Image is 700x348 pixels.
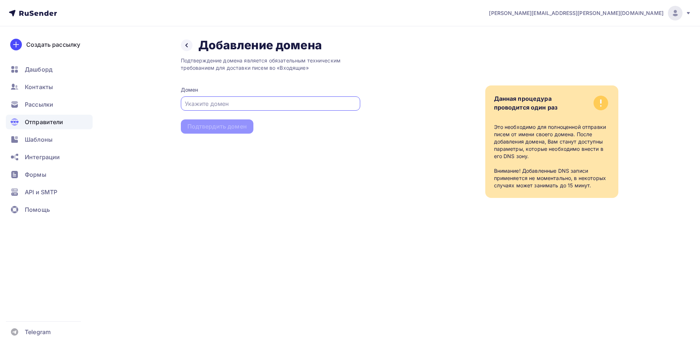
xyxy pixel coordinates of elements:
[181,86,360,93] div: Домен
[6,115,93,129] a: Отправители
[25,100,53,109] span: Рассылки
[181,57,360,72] div: Подтверждение домена является обязательным техническим требованием для доставки писем во «Входящие»
[489,6,691,20] a: [PERSON_NAME][EMAIL_ADDRESS][PERSON_NAME][DOMAIN_NAME]
[185,99,356,108] input: Укажите домен
[25,118,63,126] span: Отправители
[25,135,52,144] span: Шаблоны
[494,123,610,189] div: Это необходимо для полноценной отправки писем от имени своего домена. После добавления домена, Ва...
[26,40,80,49] div: Создать рассылку
[25,170,46,179] span: Формы
[6,132,93,147] a: Шаблоны
[6,97,93,112] a: Рассылки
[6,62,93,77] a: Дашборд
[198,38,322,53] h2: Добавление домена
[25,153,60,161] span: Интеграции
[25,328,51,336] span: Telegram
[25,205,50,214] span: Помощь
[494,94,558,112] div: Данная процедура проводится один раз
[489,9,664,17] span: [PERSON_NAME][EMAIL_ADDRESS][PERSON_NAME][DOMAIN_NAME]
[25,188,57,196] span: API и SMTP
[6,80,93,94] a: Контакты
[6,167,93,182] a: Формы
[25,83,53,91] span: Контакты
[25,65,52,74] span: Дашборд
